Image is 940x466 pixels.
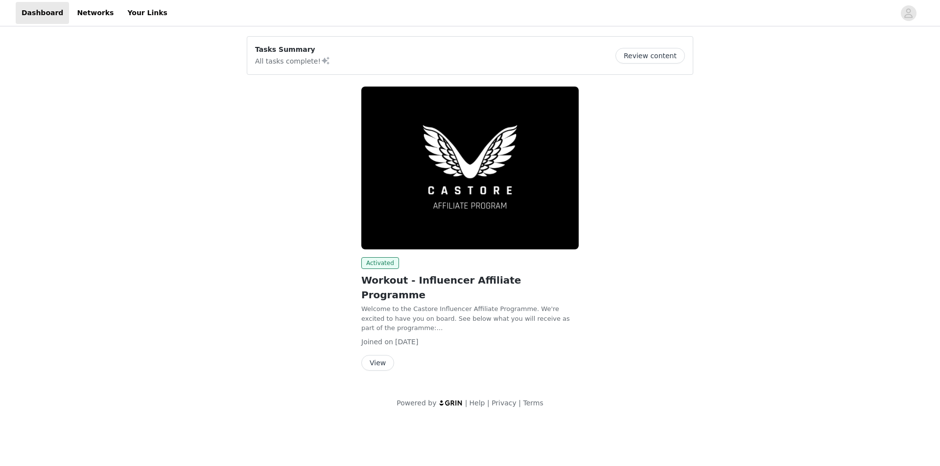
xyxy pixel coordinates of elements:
button: View [361,355,394,371]
a: Your Links [121,2,173,24]
a: Privacy [492,399,517,407]
a: Dashboard [16,2,69,24]
button: Review content [615,48,685,64]
span: Joined on [361,338,393,346]
div: avatar [904,5,913,21]
h2: Workout - Influencer Affiliate Programme [361,273,579,302]
span: Activated [361,257,399,269]
img: Castore [361,87,579,249]
img: logo [439,399,463,406]
p: Welcome to the Castore Influencer Affiliate Programme. We're excited to have you on board. See be... [361,304,579,333]
p: All tasks complete! [255,55,330,67]
p: Tasks Summary [255,44,330,55]
a: Help [470,399,485,407]
a: Terms [523,399,543,407]
span: | [465,399,468,407]
span: | [518,399,521,407]
a: Networks [71,2,119,24]
span: [DATE] [395,338,418,346]
span: | [487,399,490,407]
span: Powered by [397,399,436,407]
a: View [361,359,394,367]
